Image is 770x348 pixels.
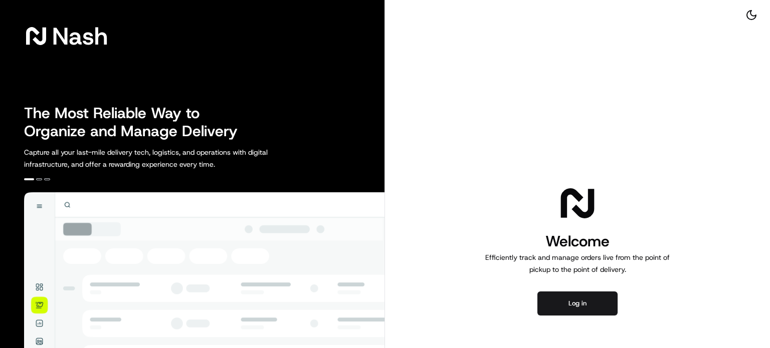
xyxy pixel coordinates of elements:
[481,231,674,251] h1: Welcome
[481,251,674,275] p: Efficiently track and manage orders live from the point of pickup to the point of delivery.
[537,291,618,315] button: Log in
[24,146,313,170] p: Capture all your last-mile delivery tech, logistics, and operations with digital infrastructure, ...
[52,26,108,46] span: Nash
[24,104,249,140] h2: The Most Reliable Way to Organize and Manage Delivery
